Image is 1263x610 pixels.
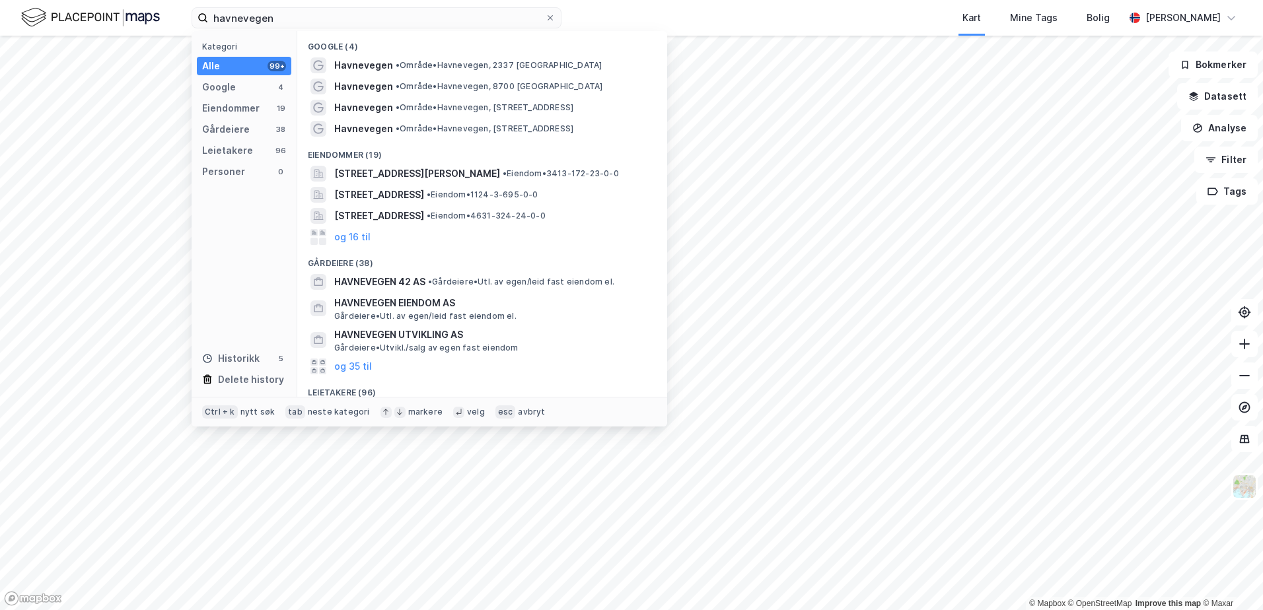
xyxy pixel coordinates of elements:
span: Gårdeiere • Utvikl./salg av egen fast eiendom [334,343,519,353]
div: Gårdeiere [202,121,250,137]
div: Bolig [1087,10,1110,26]
div: 5 [275,353,286,364]
div: neste kategori [308,407,370,417]
div: tab [285,405,305,419]
span: [STREET_ADDRESS][PERSON_NAME] [334,166,500,182]
div: Kart [962,10,981,26]
img: logo.f888ab2527a4732fd821a326f86c7f29.svg [21,6,160,29]
button: Filter [1194,147,1258,173]
div: Eiendommer (19) [297,139,667,163]
span: • [396,81,400,91]
div: markere [408,407,443,417]
span: Område • Havnevegen, 8700 [GEOGRAPHIC_DATA] [396,81,602,92]
div: 96 [275,145,286,156]
iframe: Chat Widget [1197,547,1263,610]
span: • [428,277,432,287]
div: Delete history [218,372,284,388]
span: Gårdeiere • Utl. av egen/leid fast eiendom el. [428,277,614,287]
span: [STREET_ADDRESS] [334,208,424,224]
span: HAVNEVEGEN UTVIKLING AS [334,327,651,343]
span: Eiendom • 1124-3-695-0-0 [427,189,538,200]
span: Eiendom • 3413-172-23-0-0 [503,168,619,179]
a: Improve this map [1136,599,1201,608]
span: • [503,168,507,178]
a: Mapbox homepage [4,591,62,606]
a: Mapbox [1029,599,1065,608]
div: 99+ [268,61,286,71]
div: Leietakere (96) [297,377,667,401]
div: avbryt [518,407,545,417]
button: Tags [1196,178,1258,205]
img: Z [1232,474,1257,499]
div: Historikk [202,351,260,366]
button: Bokmerker [1169,51,1258,78]
span: Område • Havnevegen, 2337 [GEOGRAPHIC_DATA] [396,60,602,71]
span: • [427,189,431,199]
span: Havnevegen [334,100,393,116]
div: nytt søk [240,407,275,417]
span: [STREET_ADDRESS] [334,187,424,203]
div: Ctrl + k [202,405,238,419]
span: Gårdeiere • Utl. av egen/leid fast eiendom el. [334,311,517,322]
span: • [396,60,400,70]
span: HAVNEVEGEN 42 AS [334,274,425,290]
span: • [396,102,400,112]
div: Alle [202,58,220,74]
span: Havnevegen [334,121,393,137]
div: velg [467,407,485,417]
span: Havnevegen [334,57,393,73]
div: 38 [275,124,286,135]
div: Mine Tags [1010,10,1058,26]
div: Gårdeiere (38) [297,248,667,271]
div: 19 [275,103,286,114]
div: [PERSON_NAME] [1145,10,1221,26]
div: Kategori [202,42,291,51]
div: Google (4) [297,31,667,55]
span: Område • Havnevegen, [STREET_ADDRESS] [396,123,573,134]
div: 0 [275,166,286,177]
span: Eiendom • 4631-324-24-0-0 [427,211,546,221]
input: Søk på adresse, matrikkel, gårdeiere, leietakere eller personer [208,8,545,28]
button: Datasett [1177,83,1258,110]
span: Område • Havnevegen, [STREET_ADDRESS] [396,102,573,113]
div: Eiendommer [202,100,260,116]
div: 4 [275,82,286,92]
span: HAVNEVEGEN EIENDOM AS [334,295,651,311]
span: Havnevegen [334,79,393,94]
div: esc [495,405,516,419]
button: og 35 til [334,358,372,374]
span: • [396,123,400,133]
a: OpenStreetMap [1068,599,1132,608]
span: • [427,211,431,220]
div: Google [202,79,236,95]
div: Leietakere [202,143,253,158]
button: Analyse [1181,115,1258,141]
button: og 16 til [334,229,371,245]
div: Personer [202,164,245,180]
